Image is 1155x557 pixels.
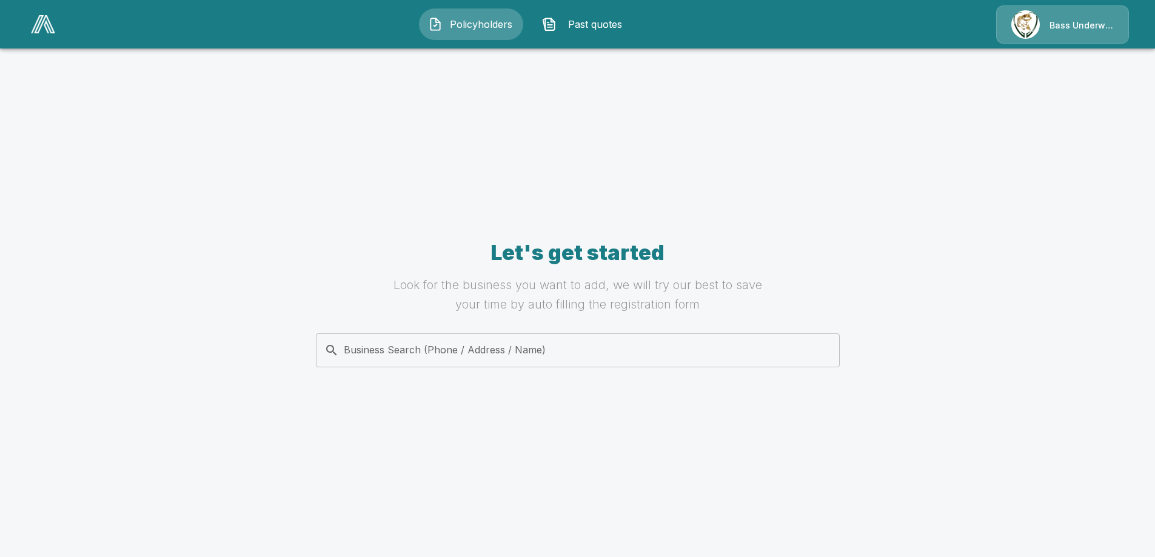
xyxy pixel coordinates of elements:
[533,8,637,40] button: Past quotes IconPast quotes
[542,17,557,32] img: Past quotes Icon
[386,240,770,265] h4: Let's get started
[561,17,628,32] span: Past quotes
[31,15,55,33] img: AA Logo
[447,17,514,32] span: Policyholders
[419,8,523,40] button: Policyholders IconPolicyholders
[386,275,770,314] h6: Look for the business you want to add, we will try our best to save your time by auto filling the...
[428,17,443,32] img: Policyholders Icon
